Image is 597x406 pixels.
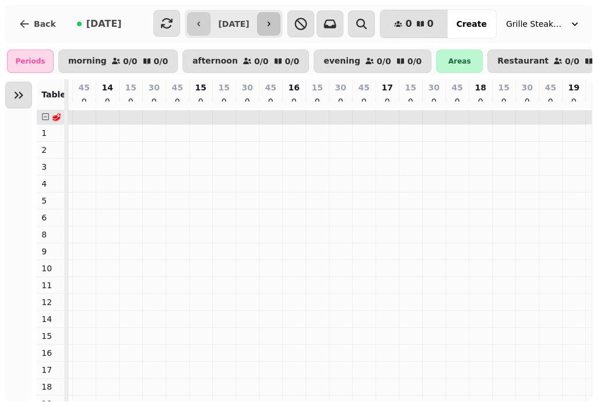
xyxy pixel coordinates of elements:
p: 0 [382,96,392,107]
button: Grille Steakhouse [499,13,588,34]
p: 0 / 0 [154,57,168,65]
p: 0 / 0 [254,57,269,65]
p: 2 [41,144,59,156]
button: Create [447,10,496,38]
p: 10 [41,262,59,274]
p: afternoon [192,57,238,66]
p: 17 [382,82,393,93]
p: 14 [102,82,113,93]
span: Grille Steakhouse [506,18,564,30]
p: 4 [41,178,59,190]
p: 0 [452,96,462,107]
p: 0 [79,96,89,107]
p: 15 [125,82,136,93]
p: 16 [289,82,300,93]
p: 0 [103,96,112,107]
button: Expand sidebar [5,82,32,108]
span: [DATE] [86,19,122,29]
p: evening [324,57,360,66]
p: 0 [522,96,532,107]
p: 8 [41,229,59,240]
p: 45 [172,82,183,93]
p: 45 [452,82,463,93]
p: 0 / 0 [123,57,138,65]
p: 15 [405,82,416,93]
p: 0 [406,96,415,107]
p: 17 [41,364,59,376]
p: 15 [312,82,323,93]
p: 16 [41,347,59,359]
p: 0 [336,96,345,107]
p: 45 [265,82,276,93]
p: 30 [522,82,533,93]
p: 45 [359,82,370,93]
p: 0 [219,96,229,107]
p: Restaurant [497,57,549,66]
p: 0 [149,96,159,107]
p: 0 [359,96,368,107]
p: 15 [41,330,59,342]
p: 30 [242,82,253,93]
button: morning0/00/0 [58,50,178,73]
p: 6 [41,212,59,223]
button: Back [9,10,65,38]
button: [DATE] [68,10,131,38]
button: afternoon0/00/0 [182,50,309,73]
p: 0 [289,96,298,107]
p: 0 [173,96,182,107]
span: 🥩 Restaurant [51,113,115,122]
p: 0 / 0 [377,57,391,65]
p: 15 [219,82,230,93]
p: 11 [41,279,59,291]
p: 19 [568,82,580,93]
button: 00 [380,10,447,38]
p: 45 [545,82,556,93]
p: morning [68,57,107,66]
p: 0 [196,96,205,107]
p: 0 / 0 [285,57,300,65]
span: 0 [427,19,434,29]
p: 0 [499,96,508,107]
span: Create [456,20,487,28]
p: 0 [266,96,275,107]
p: 30 [149,82,160,93]
p: 5 [41,195,59,206]
p: 0 [312,96,322,107]
p: 0 [546,96,555,107]
p: 0 / 0 [565,57,580,65]
span: 0 [405,19,412,29]
p: 12 [41,296,59,308]
div: Areas [436,50,483,73]
p: 0 / 0 [408,57,422,65]
p: 18 [41,381,59,393]
p: 3 [41,161,59,173]
p: 14 [41,313,59,325]
p: 15 [498,82,510,93]
p: 15 [195,82,206,93]
p: 0 [429,96,438,107]
span: Table [41,90,66,99]
span: Back [34,20,56,28]
p: 0 [243,96,252,107]
p: 9 [41,246,59,257]
p: 30 [429,82,440,93]
button: evening0/00/0 [314,50,431,73]
p: 30 [335,82,346,93]
p: 0 [126,96,135,107]
p: 0 [476,96,485,107]
p: 45 [79,82,90,93]
p: 18 [475,82,486,93]
p: 0 [569,96,578,107]
p: 1 [41,127,59,139]
div: Periods [7,50,54,73]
